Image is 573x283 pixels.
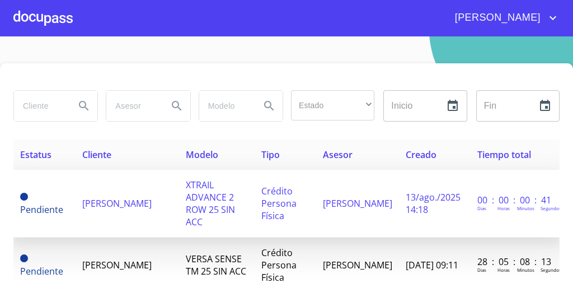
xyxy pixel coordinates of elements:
span: Tiempo total [477,149,531,161]
span: VERSA SENSE TM 25 SIN ACC [186,253,246,277]
span: Modelo [186,149,218,161]
input: search [14,91,66,121]
p: 28 : 05 : 08 : 13 [477,256,553,268]
p: Dias [477,267,486,273]
p: Horas [497,205,510,211]
button: Search [71,92,97,119]
p: Dias [477,205,486,211]
p: Minutos [517,267,534,273]
span: Tipo [261,149,280,161]
span: [PERSON_NAME] [82,197,152,210]
div: ​ [291,90,374,120]
span: Creado [406,149,436,161]
p: Segundos [541,205,561,211]
span: Crédito Persona Física [261,185,297,222]
span: Pendiente [20,265,63,277]
p: 00 : 00 : 00 : 41 [477,194,553,206]
span: Pendiente [20,203,63,216]
button: account of current user [447,9,560,27]
span: [PERSON_NAME] [447,9,546,27]
span: Pendiente [20,254,28,262]
span: Pendiente [20,193,28,201]
p: Segundos [541,267,561,273]
span: [PERSON_NAME] [323,197,392,210]
button: Search [256,92,283,119]
button: Search [163,92,190,119]
span: [PERSON_NAME] [323,259,392,271]
p: Horas [497,267,510,273]
span: Asesor [323,149,353,161]
span: [DATE] 09:11 [406,259,458,271]
span: 13/ago./2025 14:18 [406,191,461,216]
input: search [199,91,251,121]
span: Cliente [82,149,111,161]
span: Estatus [20,149,51,161]
span: [PERSON_NAME] [82,259,152,271]
p: Minutos [517,205,534,211]
input: search [106,91,158,121]
span: XTRAIL ADVANCE 2 ROW 25 SIN ACC [186,179,235,228]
